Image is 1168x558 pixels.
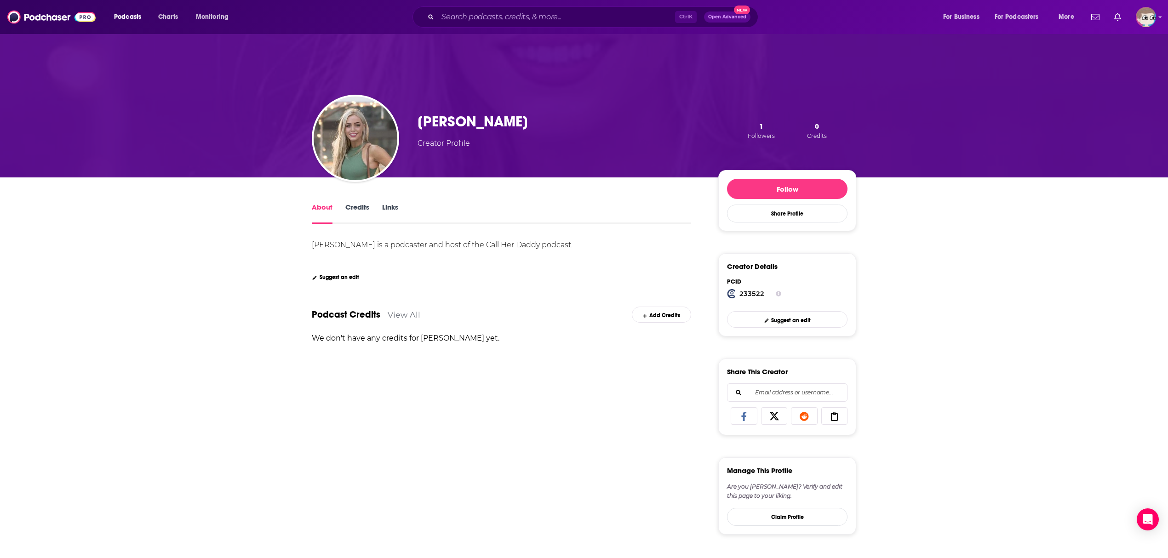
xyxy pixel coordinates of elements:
[727,383,847,402] div: Search followers
[727,367,788,376] h3: Share This Creator
[158,11,178,23] span: Charts
[421,6,767,28] div: Search podcasts, credits, & more...
[345,203,369,224] a: Credits
[739,290,764,298] strong: 233522
[804,121,830,140] button: 0Credits
[632,307,691,323] a: Add Credits
[727,179,847,199] button: Follow
[312,274,359,280] a: Suggest an edit
[1111,9,1125,25] a: Show notifications dropdown
[761,407,788,425] a: Share on X/Twitter
[943,11,979,23] span: For Business
[418,113,528,131] h1: [PERSON_NAME]
[388,310,420,319] a: View All
[314,97,397,180] img: Alex Cooper
[312,334,499,342] div: We don't have any credits for [PERSON_NAME] yet.
[727,508,847,526] button: Claim Profile
[821,407,848,425] a: Copy Link
[815,122,819,131] span: 0
[7,8,96,26] img: Podchaser - Follow, Share and Rate Podcasts
[727,466,792,475] h3: Manage This Profile
[989,10,1052,24] button: open menu
[1137,508,1159,530] div: Open Intercom Messenger
[1136,7,1156,27] span: Logged in as JeremyBonds
[1088,9,1103,25] a: Show notifications dropdown
[727,205,847,222] button: Share Profile
[1059,11,1074,23] span: More
[748,132,775,139] span: Followers
[791,407,818,425] a: Share on Reddit
[727,289,736,298] img: Podchaser Creator ID logo
[735,384,840,401] input: Email address or username...
[196,11,229,23] span: Monitoring
[995,11,1039,23] span: For Podcasters
[114,11,141,23] span: Podcasts
[727,262,778,271] h3: Creator Details
[731,407,757,425] a: Share on Facebook
[312,309,380,320] a: Podcast Credits
[807,132,827,139] span: Credits
[312,240,573,249] div: [PERSON_NAME] is a podcaster and host of the Call Her Daddy podcast.
[382,203,398,224] a: Links
[759,122,763,131] span: 1
[727,482,847,501] div: Are you [PERSON_NAME]? Verify and edit this page to your liking.
[1136,7,1156,27] img: User Profile
[1136,7,1156,27] button: Show profile menu
[745,121,778,140] button: 1Followers
[727,278,781,285] div: PCID
[704,11,750,23] button: Open AdvancedNew
[108,10,153,24] button: open menu
[727,311,847,327] a: Suggest an edit
[438,10,675,24] input: Search podcasts, credits, & more...
[708,15,746,19] span: Open Advanced
[1052,10,1086,24] button: open menu
[152,10,183,24] a: Charts
[312,203,332,224] a: About
[675,11,697,23] span: Ctrl K
[418,138,470,149] div: Creator Profile
[189,10,240,24] button: open menu
[937,10,991,24] button: open menu
[734,6,750,14] span: New
[776,289,781,298] button: Show Info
